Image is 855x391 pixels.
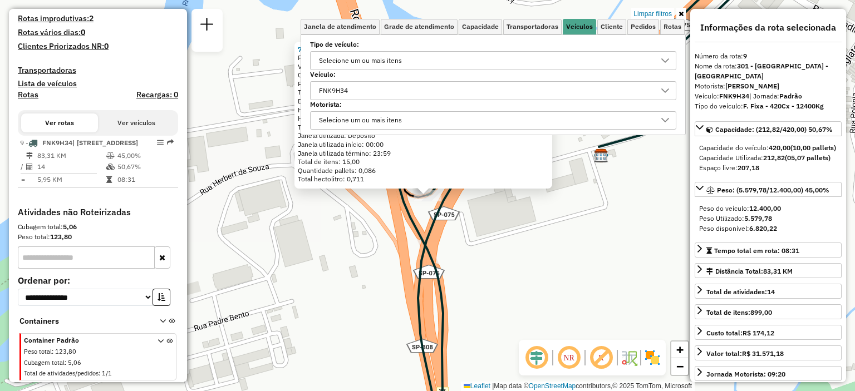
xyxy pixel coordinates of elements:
[695,81,842,91] div: Motorista:
[18,14,178,23] h4: Rotas improdutivas:
[18,222,178,232] div: Cubagem total:
[315,52,406,70] div: Selecione um ou mais itens
[18,207,178,217] h4: Atividades não Roteirizadas
[65,359,66,367] span: :
[18,28,178,37] h4: Rotas vários dias:
[763,267,793,275] span: 83,31 KM
[699,143,837,153] div: Capacidade do veículo:
[298,80,334,88] span: Peso: 90,33
[742,349,784,358] strong: R$ 31.571,18
[706,369,785,379] div: Jornada Motorista: 09:20
[671,358,688,375] a: Zoom out
[566,23,593,30] span: Veículos
[298,149,549,158] div: Janela utilizada término: 23:59
[104,41,109,51] strong: 0
[298,53,549,62] div: Pedidos:
[315,112,406,130] div: Selecione um ou mais itens
[695,182,842,197] a: Peso: (5.579,78/12.400,00) 45,00%
[298,114,549,123] div: Horário previsto de saída: [DATE] 15:26
[676,8,686,20] a: Ocultar filtros
[631,8,674,20] a: Limpar filtros
[117,161,173,172] td: 50,67%
[749,204,781,212] strong: 12.400,00
[492,382,494,390] span: |
[695,91,842,101] div: Veículo:
[676,343,684,357] span: +
[749,92,802,100] span: | Jornada:
[743,52,747,60] strong: 9
[298,88,549,97] div: Tempo dirigindo: 00:17
[298,97,549,106] div: Distância prevista: 12,03 km (42,46 km/h)
[136,90,178,100] h4: Recargas: 0
[462,23,499,30] span: Capacidade
[695,263,842,278] a: Distância Total:83,31 KM
[298,62,549,71] div: Valor total: R$ 865,63
[695,345,842,360] a: Valor total:R$ 31.571,18
[20,138,138,147] span: 9 -
[601,23,623,30] span: Cliente
[117,150,173,161] td: 45,00%
[50,232,72,241] strong: 123,80
[695,22,842,33] h4: Informações da rota selecionada
[20,174,26,185] td: =
[744,214,772,222] strong: 5.579,78
[699,224,837,234] div: Peso disponível:
[695,199,842,238] div: Peso: (5.579,78/12.400,00) 45,00%
[304,23,376,30] span: Janela de atendimento
[464,382,490,390] a: Leaflet
[24,348,52,355] span: Peso total
[695,62,828,80] strong: 301 - [GEOGRAPHIC_DATA] - [GEOGRAPHIC_DATA]
[42,138,72,147] span: FNK9H34
[695,366,842,381] a: Jornada Motorista: 09:20
[706,308,772,318] div: Total de itens:
[196,13,218,38] a: Nova sessão e pesquisa
[763,154,785,162] strong: 212,82
[310,70,676,80] label: Veículo:
[695,138,842,177] div: Capacidade: (212,82/420,00) 50,67%
[68,359,81,367] span: 5,06
[676,359,684,373] span: −
[298,140,549,149] div: Janela utilizada início: 00:00
[298,106,549,115] div: Horário previsto de chegada: [DATE] 15:17
[298,175,549,184] div: Total hectolitro: 0,711
[19,315,145,327] span: Containers
[706,288,775,296] span: Total de atividades:
[55,348,76,355] span: 123,80
[37,161,106,172] td: 14
[779,92,802,100] strong: Padrão
[167,139,174,146] em: Rota exportada
[99,369,100,377] span: :
[749,224,777,232] strong: 6.820,22
[310,100,676,110] label: Motorista:
[717,186,829,194] span: Peso: (5.579,78/12.400,00) 45,00%
[588,344,615,371] span: Exibir rótulo
[106,152,115,159] i: % de utilização do peso
[719,92,749,100] strong: FNK9H34
[695,304,842,319] a: Total de itens:899,00
[298,123,549,132] div: Tempo de atendimento: 00:09
[24,369,99,377] span: Total de atividades/pedidos
[72,138,138,147] span: | [STREET_ADDRESS]
[529,382,576,390] a: OpenStreetMap
[699,214,837,224] div: Peso Utilizado:
[18,232,178,242] div: Peso total:
[699,204,781,212] span: Peso do veículo:
[714,246,799,255] span: Tempo total em rota: 08:31
[102,369,112,377] span: 1/1
[298,71,343,79] span: Cubagem: 3,61
[157,139,164,146] em: Opções
[461,382,695,391] div: Map data © contributors,© 2025 TomTom, Microsoft
[695,61,842,81] div: Nome da rota:
[790,143,836,152] strong: (10,00 pallets)
[24,359,65,367] span: Cubagem total
[556,344,582,371] span: Ocultar NR
[523,344,550,371] span: Ocultar deslocamento
[643,349,661,367] img: Exibir/Ocultar setores
[699,153,837,163] div: Capacidade Utilizada:
[706,266,793,276] div: Distância Total:
[81,27,85,37] strong: 0
[298,157,549,166] div: Total de itens: 15,00
[769,143,790,152] strong: 420,00
[298,45,484,53] a: 79858418 - LIVE TENNIS - TREINAMENTO E QUALIDADE DE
